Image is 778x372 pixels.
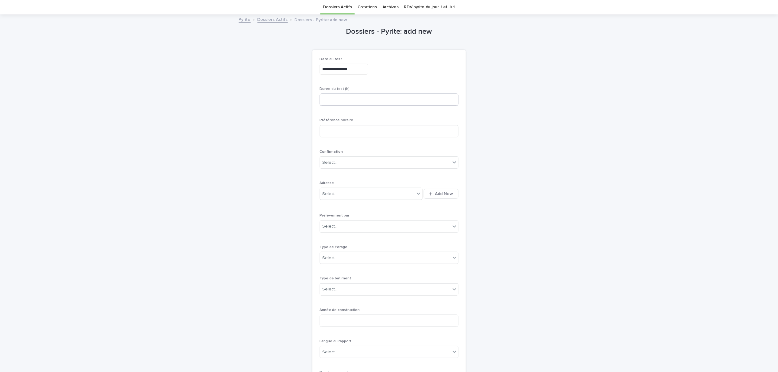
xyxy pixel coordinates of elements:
[320,118,354,122] span: Préférence horaire
[320,339,352,343] span: Langue du rapport
[312,27,466,36] h1: Dossiers - Pyrite: add new
[320,87,350,91] span: Duree du test (h)
[320,57,342,61] span: Date du test
[257,16,288,23] a: Dossiers Actifs
[320,308,360,312] span: Année de construction
[320,277,351,280] span: Type de bâtiment
[323,255,338,261] div: Select...
[323,191,338,197] div: Select...
[435,192,453,196] span: Add New
[323,286,338,293] div: Select...
[323,349,338,355] div: Select...
[320,150,343,154] span: Confirmation
[320,245,348,249] span: Type de Forage
[323,223,338,230] div: Select...
[295,16,347,23] p: Dossiers - Pyrite: add new
[323,159,338,166] div: Select...
[424,189,458,199] button: Add New
[320,181,334,185] span: Adresse
[239,16,251,23] a: Pyrite
[320,214,350,217] span: Prélèvement par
